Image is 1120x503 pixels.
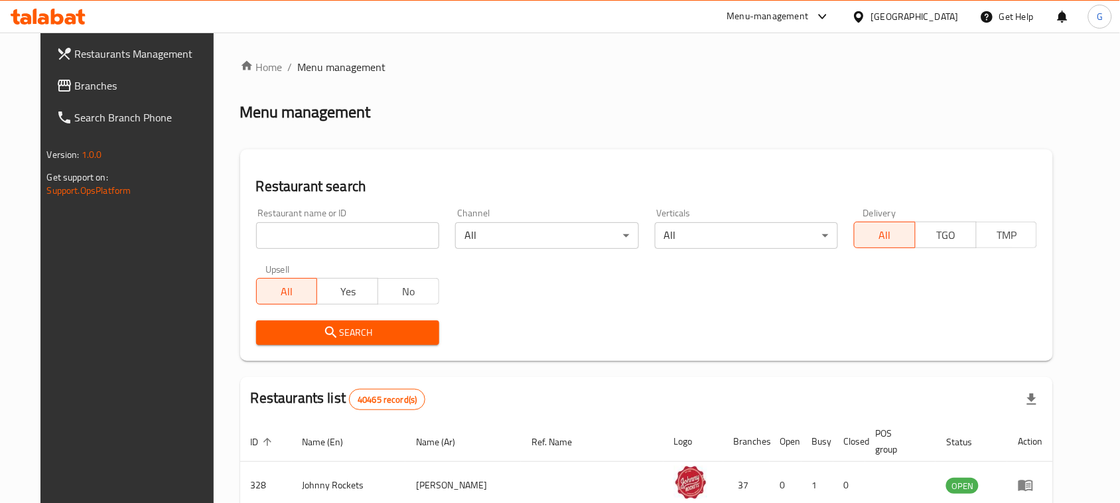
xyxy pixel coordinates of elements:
[47,182,131,199] a: Support.OpsPlatform
[256,177,1038,196] h2: Restaurant search
[267,324,429,341] span: Search
[256,321,439,345] button: Search
[655,222,838,249] div: All
[770,421,802,462] th: Open
[1007,421,1053,462] th: Action
[1016,384,1048,415] div: Export file
[674,466,707,499] img: Johnny Rockets
[298,59,386,75] span: Menu management
[350,394,425,406] span: 40465 record(s)
[854,222,916,248] button: All
[75,46,217,62] span: Restaurants Management
[723,421,770,462] th: Branches
[303,434,361,450] span: Name (En)
[316,278,378,305] button: Yes
[251,388,426,410] h2: Restaurants list
[251,434,276,450] span: ID
[1097,9,1103,24] span: G
[46,38,228,70] a: Restaurants Management
[349,389,425,410] div: Total records count
[46,102,228,133] a: Search Branch Phone
[240,59,1054,75] nav: breadcrumb
[982,226,1032,245] span: TMP
[240,102,371,123] h2: Menu management
[915,222,977,248] button: TGO
[47,169,108,186] span: Get support on:
[265,265,290,274] label: Upsell
[876,425,920,457] span: POS group
[75,78,217,94] span: Branches
[455,222,638,249] div: All
[46,70,228,102] a: Branches
[262,282,313,301] span: All
[863,208,896,218] label: Delivery
[288,59,293,75] li: /
[75,109,217,125] span: Search Branch Phone
[256,278,318,305] button: All
[322,282,373,301] span: Yes
[860,226,910,245] span: All
[47,146,80,163] span: Version:
[378,278,439,305] button: No
[240,59,283,75] a: Home
[256,222,439,249] input: Search for restaurant name or ID..
[976,222,1038,248] button: TMP
[664,421,723,462] th: Logo
[82,146,102,163] span: 1.0.0
[946,434,989,450] span: Status
[531,434,589,450] span: Ref. Name
[384,282,434,301] span: No
[921,226,971,245] span: TGO
[1018,477,1042,493] div: Menu
[833,421,865,462] th: Closed
[727,9,809,25] div: Menu-management
[416,434,472,450] span: Name (Ar)
[871,9,959,24] div: [GEOGRAPHIC_DATA]
[802,421,833,462] th: Busy
[946,478,979,494] span: OPEN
